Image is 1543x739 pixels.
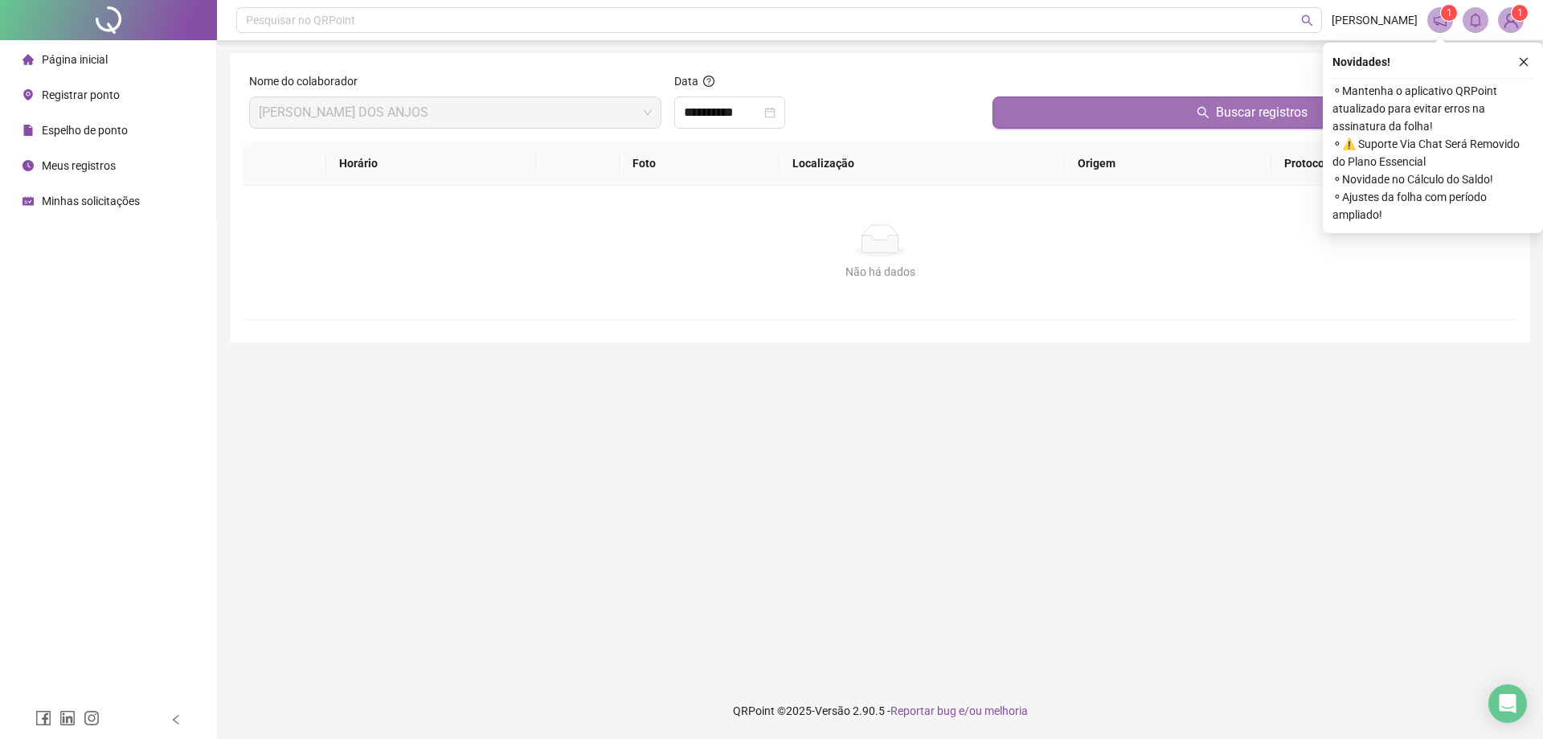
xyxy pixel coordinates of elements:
[1065,142,1271,186] th: Origem
[703,76,714,87] span: question-circle
[1216,103,1308,122] span: Buscar registros
[993,96,1511,129] button: Buscar registros
[1488,684,1527,723] div: Open Intercom Messenger
[42,159,116,172] span: Meus registros
[1332,188,1533,224] span: ⚬ Ajustes da folha com período ampliado!
[1447,7,1452,18] span: 1
[326,142,536,186] th: Horário
[42,195,140,207] span: Minhas solicitações
[1499,8,1523,32] img: 64984
[259,97,652,128] span: MARCIANE SOUZA DOS ANJOS
[170,714,182,725] span: left
[1433,13,1447,27] span: notification
[1301,14,1313,27] span: search
[780,142,1065,186] th: Localização
[1512,5,1528,21] sup: Atualize o seu contato no menu Meus Dados
[23,125,34,136] span: file
[815,704,850,717] span: Versão
[262,263,1498,281] div: Não há dados
[84,710,100,726] span: instagram
[1332,82,1533,135] span: ⚬ Mantenha o aplicativo QRPoint atualizado para evitar erros na assinatura da folha!
[1271,142,1517,186] th: Protocolo
[620,142,780,186] th: Foto
[1441,5,1457,21] sup: 1
[35,710,51,726] span: facebook
[23,160,34,171] span: clock-circle
[1332,170,1533,188] span: ⚬ Novidade no Cálculo do Saldo!
[23,54,34,65] span: home
[1468,13,1483,27] span: bell
[1197,106,1209,119] span: search
[1332,11,1418,29] span: [PERSON_NAME]
[249,72,368,90] label: Nome do colaborador
[23,195,34,207] span: schedule
[217,683,1543,739] footer: QRPoint © 2025 - 2.90.5 -
[1332,53,1390,71] span: Novidades !
[1518,56,1529,68] span: close
[23,89,34,101] span: environment
[890,704,1028,717] span: Reportar bug e/ou melhoria
[59,710,76,726] span: linkedin
[42,53,108,66] span: Página inicial
[1332,135,1533,170] span: ⚬ ⚠️ Suporte Via Chat Será Removido do Plano Essencial
[42,88,120,101] span: Registrar ponto
[1517,7,1523,18] span: 1
[674,75,698,88] span: Data
[42,124,128,137] span: Espelho de ponto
